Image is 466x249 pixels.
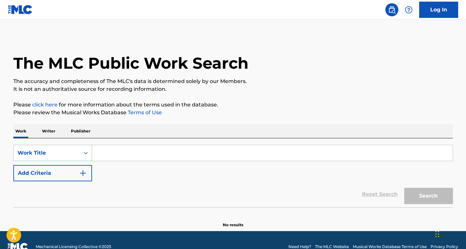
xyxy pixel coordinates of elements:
div: Help [402,3,415,16]
button: Add Criteria [13,165,92,181]
a: click here [32,102,58,108]
div: Drag [435,224,439,244]
form: Search Form [13,145,453,207]
img: MLC Logo [8,5,33,14]
p: Please review the Musical Works Database [13,109,453,117]
a: Log In [419,2,458,18]
p: The accuracy and completeness of The MLC's data is determined solely by our Members. [13,77,453,85]
iframe: Chat Widget [433,218,466,249]
a: Terms of Use [126,109,162,116]
p: No results [223,214,243,228]
img: help [405,6,413,14]
img: search [388,6,396,14]
div: Work Title [18,149,76,157]
p: Writer [40,124,57,138]
a: Public Search [385,3,398,16]
p: Work [13,124,28,138]
img: 9d2ae6d4665cec9f34b9.svg [79,169,87,177]
p: Please for more information about the terms used in the database. [13,101,453,109]
h1: The MLC Public Work Search [13,53,248,73]
p: Publisher [69,124,92,138]
p: It is not an authoritative source for recording information. [13,85,453,93]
